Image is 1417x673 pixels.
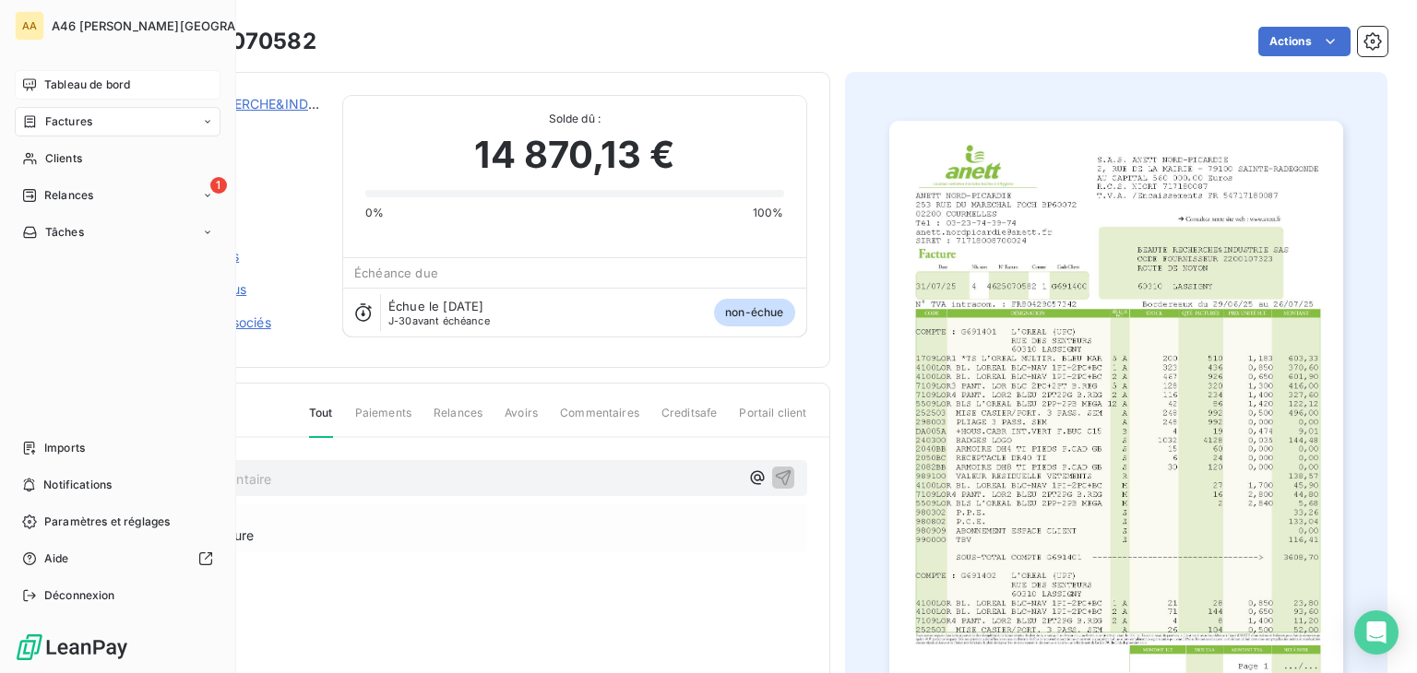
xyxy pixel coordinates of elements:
[52,18,306,33] span: A46 [PERSON_NAME][GEOGRAPHIC_DATA]
[44,587,115,604] span: Déconnexion
[45,113,92,130] span: Factures
[560,405,639,436] span: Commentaires
[15,181,220,210] a: 1Relances
[714,299,794,326] span: non-échue
[15,632,129,662] img: Logo LeanPay
[45,224,84,241] span: Tâches
[365,111,783,127] span: Solde dû :
[44,187,93,204] span: Relances
[210,177,227,194] span: 1
[388,299,483,313] span: Échue le [DATE]
[45,150,82,167] span: Clients
[309,405,333,438] span: Tout
[15,544,220,573] a: Aide
[1258,27,1351,56] button: Actions
[15,433,220,463] a: Imports
[173,25,316,58] h3: 4625070582
[43,477,112,493] span: Notifications
[388,314,412,327] span: J-30
[753,205,784,221] span: 100%
[44,550,69,567] span: Aide
[15,144,220,173] a: Clients
[365,205,384,221] span: 0%
[1354,610,1399,655] div: Open Intercom Messenger
[15,107,220,136] a: Factures
[145,96,385,112] a: BEAUTE RECHERCHE&INDUSTRIE SAS
[505,405,538,436] span: Avoirs
[474,127,674,183] span: 14 870,13 €
[44,514,170,530] span: Paramètres et réglages
[355,405,411,436] span: Paiements
[15,70,220,100] a: Tableau de bord
[434,405,482,436] span: Relances
[44,440,85,456] span: Imports
[739,405,806,436] span: Portail client
[15,11,44,41] div: AA
[44,77,130,93] span: Tableau de bord
[661,405,718,436] span: Creditsafe
[15,218,220,247] a: Tâches
[354,266,438,280] span: Échéance due
[15,507,220,537] a: Paramètres et réglages
[388,315,490,326] span: avant échéance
